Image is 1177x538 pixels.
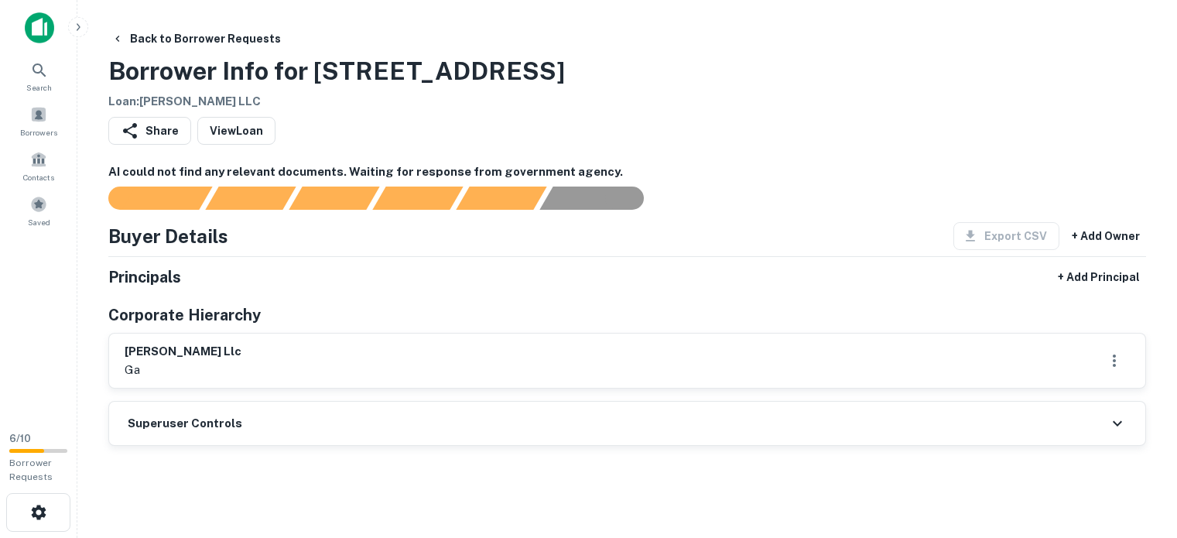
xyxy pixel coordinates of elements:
[9,457,53,482] span: Borrower Requests
[108,303,261,327] h5: Corporate Hierarchy
[5,190,73,231] a: Saved
[26,81,52,94] span: Search
[125,343,241,361] h6: [PERSON_NAME] llc
[1052,263,1146,291] button: + Add Principal
[23,171,54,183] span: Contacts
[456,187,546,210] div: Principals found, still searching for contact information. This may take time...
[125,361,241,379] p: ga
[205,187,296,210] div: Your request is received and processing...
[25,12,54,43] img: capitalize-icon.png
[289,187,379,210] div: Documents found, AI parsing details...
[372,187,463,210] div: Principals found, AI now looking for contact information...
[108,163,1146,181] h6: AI could not find any relevant documents. Waiting for response from government agency.
[28,216,50,228] span: Saved
[5,145,73,187] a: Contacts
[20,126,57,139] span: Borrowers
[108,117,191,145] button: Share
[5,100,73,142] a: Borrowers
[90,187,206,210] div: Sending borrower request to AI...
[108,93,565,111] h6: Loan : [PERSON_NAME] LLC
[105,25,287,53] button: Back to Borrower Requests
[9,433,31,444] span: 6 / 10
[540,187,662,210] div: AI fulfillment process complete.
[128,415,242,433] h6: Superuser Controls
[197,117,275,145] a: ViewLoan
[108,222,228,250] h4: Buyer Details
[108,266,181,289] h5: Principals
[5,55,73,97] a: Search
[1066,222,1146,250] button: + Add Owner
[108,53,565,90] h3: Borrower Info for [STREET_ADDRESS]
